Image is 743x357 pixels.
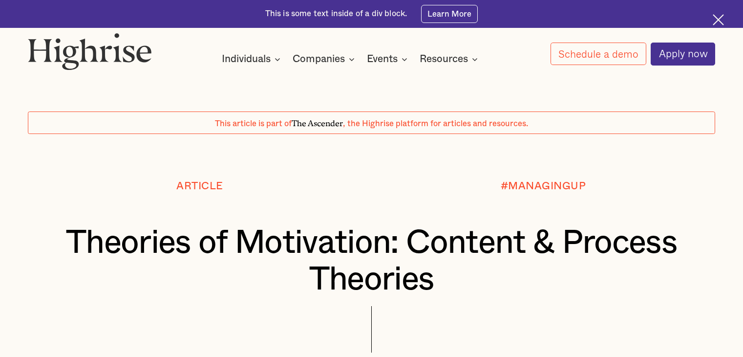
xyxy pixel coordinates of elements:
div: Companies [293,53,358,65]
div: Article [176,180,223,192]
img: Highrise logo [28,33,152,70]
div: Individuals [222,53,283,65]
div: #MANAGINGUP [501,180,586,192]
div: Events [367,53,410,65]
div: Resources [420,53,468,65]
div: Individuals [222,53,271,65]
span: This article is part of [215,120,292,128]
div: Resources [420,53,481,65]
span: , the Highrise platform for articles and resources. [343,120,528,128]
div: This is some text inside of a div block. [265,8,407,20]
div: Companies [293,53,345,65]
a: Learn More [421,5,478,22]
a: Schedule a demo [551,43,646,65]
h1: Theories of Motivation: Content & Process Theories [57,224,687,297]
a: Apply now [651,43,715,66]
div: Events [367,53,398,65]
span: The Ascender [292,117,343,127]
img: Cross icon [713,14,724,25]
